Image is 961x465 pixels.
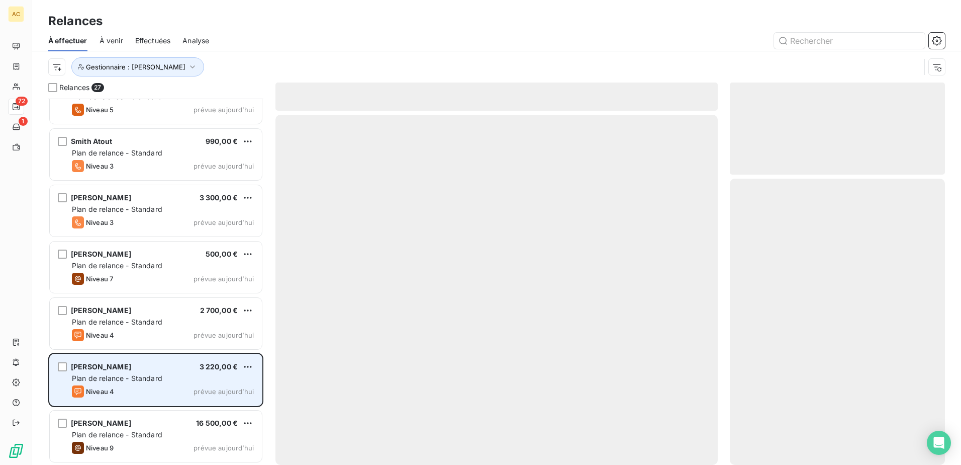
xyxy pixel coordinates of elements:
span: Niveau 5 [86,106,114,114]
span: Relances [59,83,89,93]
span: [PERSON_NAME] [71,362,131,371]
span: Niveau 4 [86,331,114,339]
span: Smith Atout [71,137,113,145]
span: prévue aujourd’hui [194,218,254,226]
span: prévue aujourd’hui [194,106,254,114]
span: 990,00 € [206,137,238,145]
span: 2 700,00 € [200,306,238,315]
span: [PERSON_NAME] [71,306,131,315]
span: Niveau 7 [86,275,113,283]
span: prévue aujourd’hui [194,275,254,283]
span: Plan de relance - Standard [72,374,162,382]
h3: Relances [48,12,103,30]
span: 500,00 € [206,250,238,258]
span: 27 [91,83,104,92]
button: Gestionnaire : [PERSON_NAME] [71,57,204,76]
span: Plan de relance - Standard [72,318,162,326]
span: [PERSON_NAME] [71,193,131,202]
span: Gestionnaire : [PERSON_NAME] [86,63,185,71]
input: Rechercher [774,33,925,49]
span: prévue aujourd’hui [194,162,254,170]
span: prévue aujourd’hui [194,331,254,339]
span: Niveau 9 [86,444,114,452]
span: Plan de relance - Standard [72,205,162,213]
span: 16 500,00 € [196,419,238,427]
span: Plan de relance - Standard [72,148,162,157]
div: Open Intercom Messenger [927,431,951,455]
span: 72 [16,97,28,106]
div: grid [48,99,263,465]
span: 3 220,00 € [200,362,238,371]
span: Analyse [182,36,209,46]
span: Plan de relance - Standard [72,261,162,270]
span: [PERSON_NAME] [71,250,131,258]
span: Niveau 3 [86,162,114,170]
span: Niveau 3 [86,218,114,226]
span: prévue aujourd’hui [194,387,254,396]
div: AC [8,6,24,22]
span: 3 300,00 € [200,193,238,202]
span: À effectuer [48,36,87,46]
span: [PERSON_NAME] [71,419,131,427]
span: 1 [19,117,28,126]
span: Niveau 4 [86,387,114,396]
img: Logo LeanPay [8,443,24,459]
span: prévue aujourd’hui [194,444,254,452]
span: Plan de relance - Standard [72,430,162,439]
span: Effectuées [135,36,171,46]
span: À venir [100,36,123,46]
